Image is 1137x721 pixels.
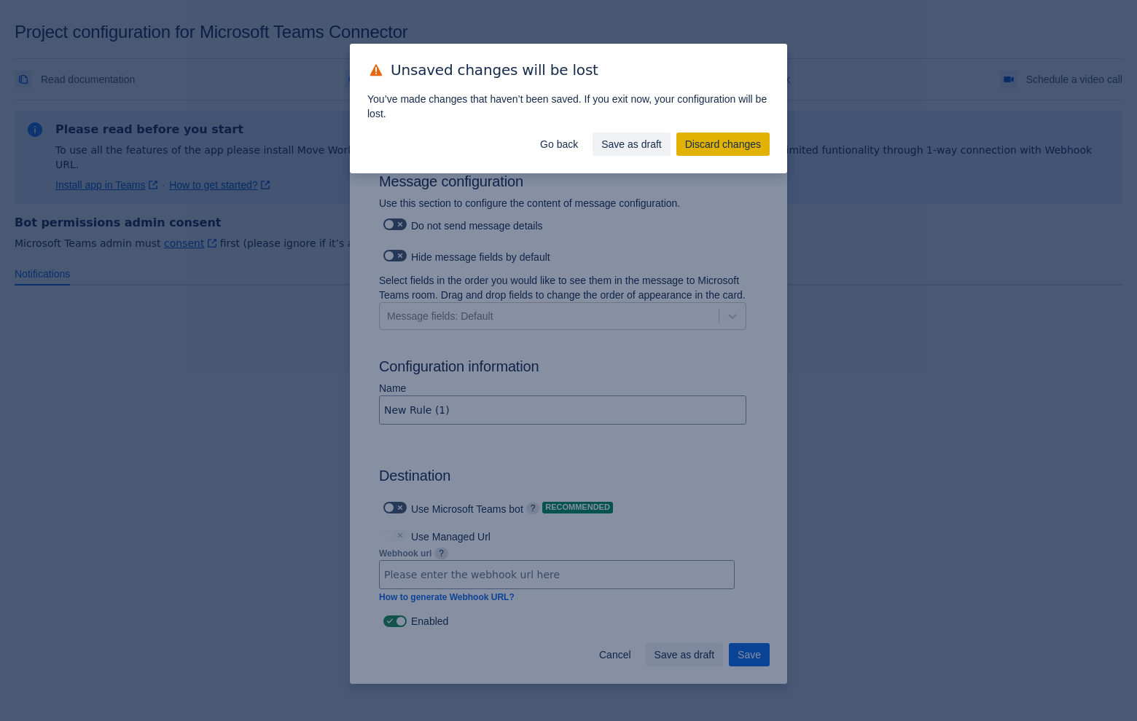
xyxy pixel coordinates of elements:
[685,133,761,156] span: Discard changes
[367,61,385,79] span: warning
[391,61,598,80] span: Unsaved changes will be lost
[540,133,578,156] span: Go back
[531,133,587,156] button: Go back
[593,133,671,156] button: Save as draft
[676,133,770,156] button: Discard changes
[350,90,787,122] div: You’ve made changes that haven’t been saved. If you exit now, your configuration will be lost.
[601,133,662,156] span: Save as draft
